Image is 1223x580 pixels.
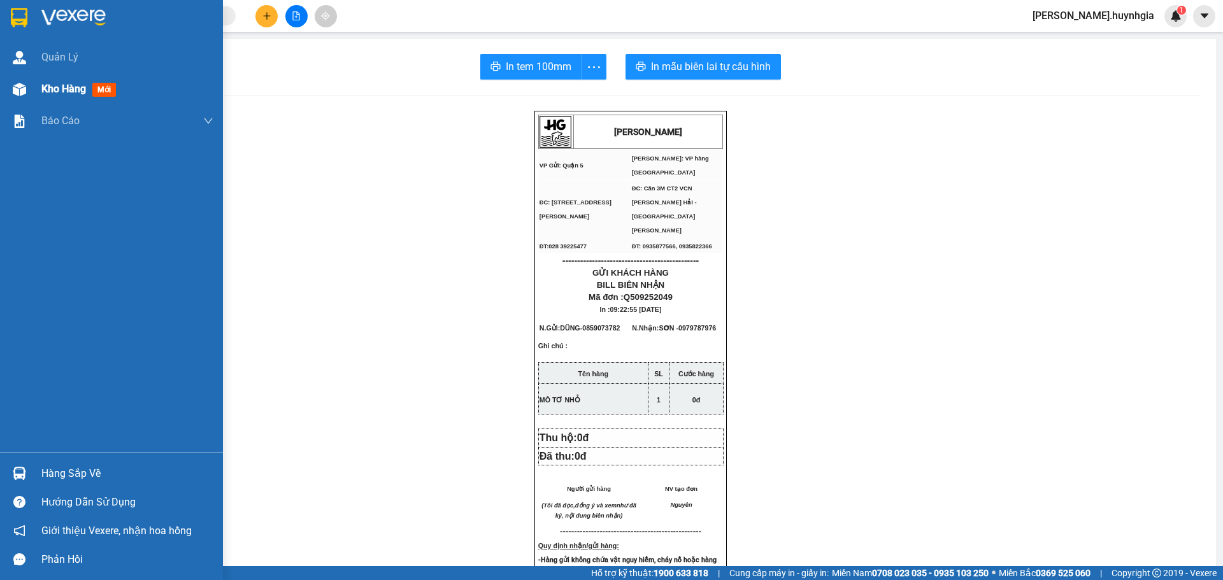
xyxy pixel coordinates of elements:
[41,493,213,512] div: Hướng dẫn sử dụng
[109,41,238,57] div: SƠN
[600,306,662,313] span: In :
[92,83,116,97] span: mới
[11,12,31,25] span: Gửi:
[107,82,154,95] span: Chưa thu
[540,162,583,169] span: VP Gửi: Quận 5
[636,61,646,73] span: printer
[540,396,580,404] span: MÔ TƠ NHỎ
[657,396,661,404] span: 1
[1177,6,1186,15] sup: 1
[540,451,587,462] span: Đã thu:
[203,116,213,126] span: down
[41,550,213,569] div: Phản hồi
[591,566,708,580] span: Hỗ trợ kỹ thuật:
[541,502,617,509] em: (Tôi đã đọc,đồng ý và xem
[632,324,716,332] span: N.Nhận:
[624,292,673,302] span: Q509252049
[678,370,714,378] strong: Cước hàng
[729,566,829,580] span: Cung cấp máy in - giấy in:
[540,324,620,332] span: N.Gửi:
[659,324,716,332] span: SƠN -
[41,49,78,65] span: Quản Lý
[41,523,192,539] span: Giới thiệu Vexere, nhận hoa hồng
[654,370,663,378] strong: SL
[13,467,26,480] img: warehouse-icon
[577,432,589,443] span: 0đ
[999,566,1091,580] span: Miền Bắc
[285,5,308,27] button: file-add
[610,306,662,313] span: 09:22:55 [DATE]
[538,342,568,360] span: Ghi chú :
[41,113,80,129] span: Báo cáo
[632,155,709,176] span: [PERSON_NAME]: VP hàng [GEOGRAPHIC_DATA]
[109,57,238,74] div: 0979787976
[109,12,139,25] span: Nhận:
[11,11,100,26] div: Quận 5
[13,115,26,128] img: solution-icon
[582,59,606,75] span: more
[109,11,238,41] div: VP hàng [GEOGRAPHIC_DATA]
[13,553,25,565] span: message
[538,542,619,549] strong: Quy định nhận/gửi hàng:
[665,486,697,492] span: NV tạo đơn
[13,51,26,64] img: warehouse-icon
[592,268,669,278] span: GỬI KHÁCH HÀNG
[13,83,26,96] img: warehouse-icon
[560,527,568,536] span: ---
[678,324,716,332] span: 0979787976
[540,199,611,220] span: ĐC: [STREET_ADDRESS][PERSON_NAME]
[321,11,330,20] span: aim
[992,570,996,576] span: ⚪️
[41,83,86,95] span: Kho hàng
[582,324,620,332] span: 0859073782
[540,432,594,443] span: Thu hộ:
[11,26,100,41] div: DŨNG
[872,568,989,578] strong: 0708 023 035 - 0935 103 250
[632,243,712,250] span: ĐT: 0935877566, 0935822366
[651,59,771,74] span: In mẫu biên lai tự cấu hình
[575,451,587,462] span: 0đ
[581,54,606,80] button: more
[13,496,25,508] span: question-circle
[692,396,700,404] span: 0đ
[567,486,611,492] span: Người gửi hàng
[632,185,697,234] span: ĐC: Căn 3M CT2 VCN [PERSON_NAME] Hải - [GEOGRAPHIC_DATA][PERSON_NAME]
[41,464,213,483] div: Hàng sắp về
[1152,569,1161,577] span: copyright
[1100,566,1102,580] span: |
[1193,5,1215,27] button: caret-down
[292,11,301,20] span: file-add
[480,54,582,80] button: printerIn tem 100mm
[506,59,571,74] span: In tem 100mm
[1179,6,1184,15] span: 1
[832,566,989,580] span: Miền Nam
[315,5,337,27] button: aim
[11,41,100,59] div: 0859073782
[255,5,278,27] button: plus
[1022,8,1164,24] span: [PERSON_NAME].huynhgia
[578,370,608,378] strong: Tên hàng
[568,527,701,536] span: -----------------------------------------------
[538,556,717,574] strong: -Hàng gửi không chứa vật nguy hiểm, cháy nổ hoặc hàng cấm theo quy định của pháp luật
[589,292,673,302] span: Mã đơn :
[1170,10,1182,22] img: icon-new-feature
[1199,10,1210,22] span: caret-down
[626,54,781,80] button: printerIn mẫu biên lai tự cấu hình
[490,61,501,73] span: printer
[597,280,665,290] span: BILL BIÊN NHẬN
[11,8,27,27] img: logo-vxr
[718,566,720,580] span: |
[262,11,271,20] span: plus
[13,525,25,537] span: notification
[580,324,620,332] span: -
[654,568,708,578] strong: 1900 633 818
[1036,568,1091,578] strong: 0369 525 060
[555,502,636,519] em: như đã ký, nội dung biên nhận)
[540,243,587,250] span: ĐT:028 39225477
[670,502,692,508] span: Nguyên
[560,324,580,332] span: DŨNG
[540,116,571,148] img: logo
[614,127,682,137] strong: [PERSON_NAME]
[562,255,699,265] span: ----------------------------------------------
